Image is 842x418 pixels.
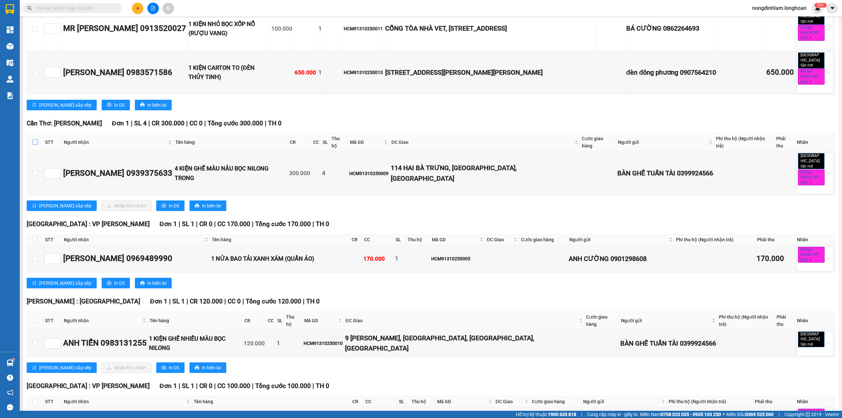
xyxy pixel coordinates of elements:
button: aim [162,3,174,14]
span: | [779,411,780,418]
span: Người gửi [583,398,660,405]
span: Đơn 1 [150,298,167,305]
span: search [27,6,32,11]
th: Phí thu hộ (Người nhận trả) [717,312,775,330]
th: SL [321,133,330,151]
th: SL [276,312,285,330]
th: Tên hàng [148,312,243,330]
div: 300.000 [289,169,310,178]
sup: 746 [814,3,827,8]
div: 1 KIỆN GHẾ NHIỀU MÀU BỌC NILONG [149,334,241,353]
button: downloadNhập kho nhận [102,362,151,373]
span: | [196,220,198,228]
th: CC [364,396,397,407]
th: SL [397,396,410,407]
span: Tổng cước 300.000 [208,119,263,127]
span: close [809,80,812,83]
img: solution-icon [7,92,13,99]
span: notification [7,389,13,396]
span: [PERSON_NAME] sắp xếp [39,101,91,109]
span: Mã GD [437,398,487,405]
div: HCM91310250009 [349,170,388,177]
div: 9 [PERSON_NAME], [GEOGRAPHIC_DATA], [GEOGRAPHIC_DATA], [GEOGRAPHIC_DATA] [345,333,583,354]
img: warehouse-icon [7,76,13,83]
span: SL 1 [182,382,194,390]
div: 114 HAI BÀ TRƯNG, [GEOGRAPHIC_DATA], [GEOGRAPHIC_DATA] [391,163,579,184]
th: Cước giao hàng [519,234,568,245]
button: printerIn biên lai [135,100,172,110]
span: | [214,382,216,390]
span: | [312,382,314,390]
strong: 0708 023 035 - 0935 103 250 [661,412,721,417]
div: [STREET_ADDRESS][PERSON_NAME][PERSON_NAME] [385,67,594,78]
button: plus [132,3,143,14]
span: printer [107,102,111,108]
span: | [186,298,188,305]
span: CR 300.000 [152,119,185,127]
span: close [809,181,812,184]
div: HCM91310250005 [431,255,484,262]
span: [PERSON_NAME] : [GEOGRAPHIC_DATA] [27,298,140,305]
td: HCM91310250005 [430,245,485,273]
button: sort-ascending[PERSON_NAME] sắp xếp [27,100,97,110]
div: 650.000 [766,67,794,78]
span: | [204,119,206,127]
th: Cước giao hàng [584,312,619,330]
span: TH 0 [306,298,320,305]
span: | [252,220,254,228]
button: caret-down [827,3,838,14]
span: | [581,411,582,418]
div: 1 KIỆN NHỎ BỌC XỐP NỔ (RƯỢU VANG) [188,19,269,38]
th: STT [43,133,62,151]
button: printerIn DS [102,100,130,110]
div: BÀN GHẾ TUẤN TÀI 0399924566 [620,338,716,349]
input: Tìm tên, số ĐT hoặc mã đơn [36,5,114,12]
span: close [814,20,817,23]
button: printerIn biên lai [135,278,172,288]
div: [PERSON_NAME] 0969489990 [63,252,209,265]
span: SL 4 [134,119,147,127]
th: Phải thu [775,312,795,330]
span: | [224,298,226,305]
div: 170.000 [756,253,794,265]
th: Tên hàng [192,396,350,407]
div: 1 [318,24,325,33]
span: printer [195,203,199,209]
div: CỔNG TÒA NHÀ VET, [STREET_ADDRESS] [385,23,594,34]
span: | [179,220,180,228]
span: Miền Nam [640,411,721,418]
span: [PERSON_NAME] sắp xếp [39,202,91,209]
span: Tổng cước 120.000 [246,298,301,305]
div: [PERSON_NAME] 0983571586 [63,66,186,79]
strong: 1900 633 818 [548,412,576,417]
span: Đã gọi khách (VP gửi) [798,170,825,186]
button: printerIn DS [156,362,185,373]
button: sort-ascending[PERSON_NAME] sắp xếp [27,362,97,373]
span: copyright [805,412,810,417]
div: ANH CƯỜNG 0901298608 [569,254,673,264]
span: close [814,64,817,67]
span: sort-ascending [32,365,37,371]
span: Đơn 1 [112,119,129,127]
th: Phí thu hộ (Người nhận trả) [674,234,755,245]
span: Mã GD [304,317,337,324]
span: file-add [151,6,155,11]
span: aim [166,6,170,11]
span: sort-ascending [32,102,37,108]
div: đèn đông phương 0907564210 [626,67,716,78]
div: HCM91310250011 [344,25,383,32]
th: Cước giao hàng [530,396,582,407]
span: ĐC Giao [487,236,512,243]
th: CR [288,133,311,151]
div: BÀN GHẾ TUẤN TÀI 0399924566 [617,168,713,178]
span: SL 1 [182,220,194,228]
button: sort-ascending[PERSON_NAME] sắp xếp [27,278,97,288]
span: | [242,298,244,305]
span: Miền Bắc [726,411,774,418]
span: Đơn 1 [160,382,177,390]
sup: 1 [12,358,14,360]
span: Tổng cước 170.000 [255,220,311,228]
span: sort-ascending [32,203,37,209]
th: Thu hộ [330,133,348,151]
span: | [252,382,254,390]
